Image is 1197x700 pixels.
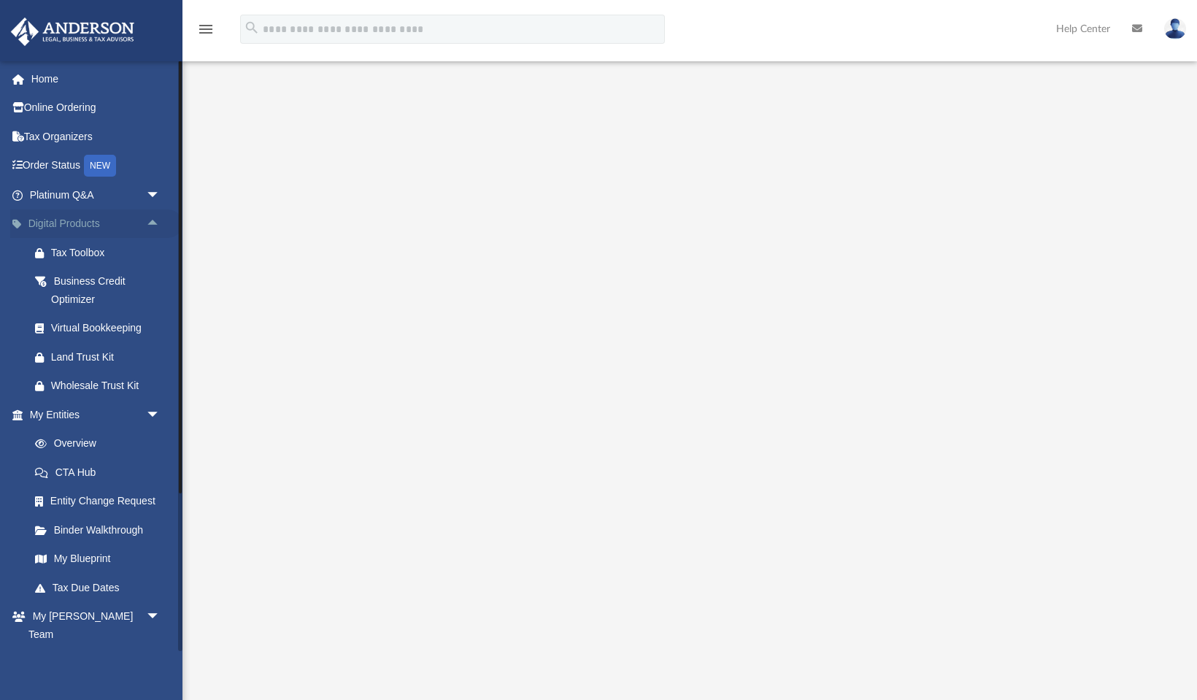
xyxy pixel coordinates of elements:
img: User Pic [1164,18,1186,39]
span: arrow_drop_down [146,602,175,632]
i: search [244,20,260,36]
a: My Entitiesarrow_drop_down [10,400,182,429]
a: Entity Change Request [20,487,182,516]
img: Anderson Advisors Platinum Portal [7,18,139,46]
a: Tax Due Dates [20,573,182,602]
a: Home [10,64,182,93]
a: My Blueprint [20,545,175,574]
div: Wholesale Trust Kit [51,377,164,395]
div: Tax Toolbox [51,244,164,262]
div: NEW [84,155,116,177]
a: Land Trust Kit [20,342,182,372]
a: Virtual Bookkeeping [20,314,182,343]
a: CTA Hub [20,458,182,487]
div: Land Trust Kit [51,348,164,366]
a: Order StatusNEW [10,151,182,181]
span: arrow_drop_down [146,180,175,210]
a: Overview [20,429,182,458]
a: Platinum Q&Aarrow_drop_down [10,180,182,209]
span: arrow_drop_down [146,400,175,430]
span: arrow_drop_up [146,209,175,239]
a: Binder Walkthrough [20,515,182,545]
div: Virtual Bookkeeping [51,319,164,337]
a: Tax Organizers [10,122,182,151]
a: Wholesale Trust Kit [20,372,182,401]
div: Business Credit Optimizer [51,272,164,308]
a: Online Ordering [10,93,182,123]
a: My [PERSON_NAME] Teamarrow_drop_down [10,602,175,649]
a: Business Credit Optimizer [20,267,182,314]
a: Digital Productsarrow_drop_up [10,209,182,239]
a: Tax Toolbox [20,238,182,267]
a: menu [197,28,215,38]
i: menu [197,20,215,38]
